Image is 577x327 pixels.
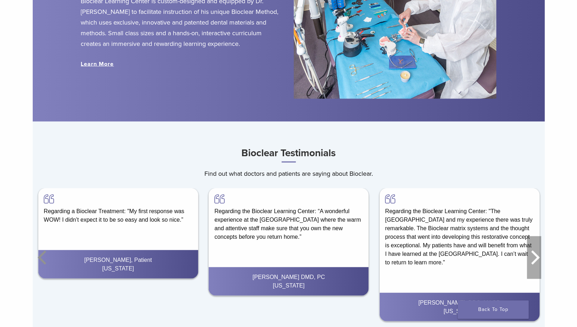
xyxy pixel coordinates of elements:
button: Previous [36,236,50,279]
a: Back To Top [458,300,529,319]
div: [US_STATE] [385,307,534,316]
h3: Bioclear Testimonials [33,144,545,163]
div: Regarding the Bioclear Learning Center: “A wonderful experience at the [GEOGRAPHIC_DATA] where th... [209,188,369,247]
div: Regarding the Bioclear Learning Center: "The [GEOGRAPHIC_DATA] and my experience there was truly ... [379,188,539,273]
div: Regarding a Bioclear Treatment: "My first response was WOW! I didn’t expect it to be so easy and ... [38,188,198,230]
p: Find out what doctors and patients are saying about Bioclear. [33,168,545,179]
div: [US_STATE] [44,264,192,273]
button: Next [527,236,541,279]
div: [PERSON_NAME] DMD, PC [214,273,363,281]
div: [PERSON_NAME], Patient [44,256,192,264]
a: Learn More [81,60,114,68]
div: [PERSON_NAME], DDS, MAGD [385,299,534,307]
div: [US_STATE] [214,281,363,290]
